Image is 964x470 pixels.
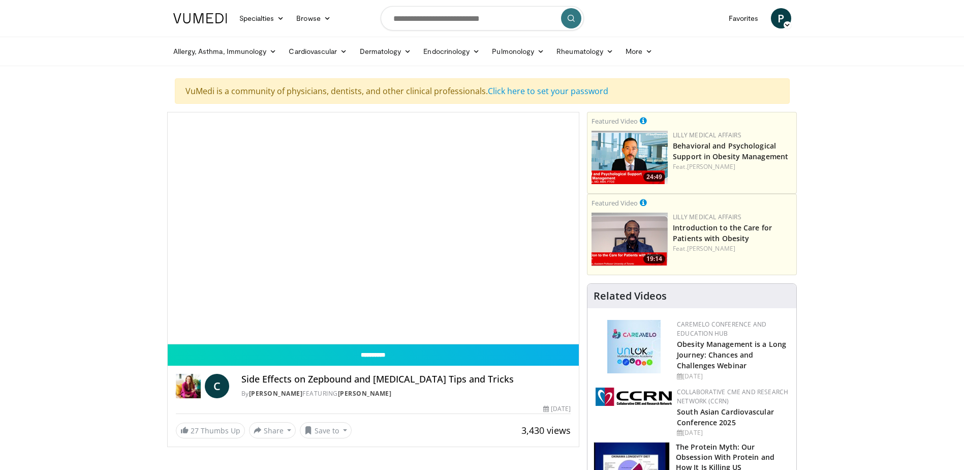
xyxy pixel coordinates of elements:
[723,8,765,28] a: Favorites
[643,254,665,263] span: 19:14
[677,339,786,370] a: Obesity Management is a Long Journey: Chances and Challenges Webinar
[592,198,638,208] small: Featured Video
[673,141,788,161] a: Behavioral and Psychological Support in Obesity Management
[673,223,772,243] a: Introduction to the Care for Patients with Obesity
[233,8,291,28] a: Specialties
[241,374,571,385] h4: Side Effects on Zepbound and [MEDICAL_DATA] Tips and Tricks
[677,407,774,427] a: South Asian Cardiovascular Conference 2025
[249,389,303,398] a: [PERSON_NAME]
[168,112,579,344] video-js: Video Player
[677,428,788,437] div: [DATE]
[381,6,584,31] input: Search topics, interventions
[771,8,791,28] a: P
[338,389,392,398] a: [PERSON_NAME]
[191,426,199,435] span: 27
[175,78,790,104] div: VuMedi is a community of physicians, dentists, and other clinical professionals.
[596,388,672,406] img: a04ee3ba-8487-4636-b0fb-5e8d268f3737.png.150x105_q85_autocrop_double_scale_upscale_version-0.2.png
[592,213,668,266] a: 19:14
[592,116,638,126] small: Featured Video
[592,213,668,266] img: acc2e291-ced4-4dd5-b17b-d06994da28f3.png.150x105_q85_crop-smart_upscale.png
[619,41,659,62] a: More
[673,244,792,253] div: Feat.
[687,244,735,253] a: [PERSON_NAME]
[643,172,665,182] span: 24:49
[677,372,788,381] div: [DATE]
[241,389,571,398] div: By FEATURING
[677,320,766,338] a: CaReMeLO Conference and Education Hub
[677,388,788,405] a: Collaborative CME and Research Network (CCRN)
[607,320,661,373] img: 45df64a9-a6de-482c-8a90-ada250f7980c.png.150x105_q85_autocrop_double_scale_upscale_version-0.2.jpg
[290,8,337,28] a: Browse
[687,162,735,171] a: [PERSON_NAME]
[176,374,201,398] img: Dr. Carolynn Francavilla
[354,41,418,62] a: Dermatology
[673,213,741,221] a: Lilly Medical Affairs
[205,374,229,398] a: C
[417,41,486,62] a: Endocrinology
[249,422,296,438] button: Share
[167,41,283,62] a: Allergy, Asthma, Immunology
[592,131,668,184] img: ba3304f6-7838-4e41-9c0f-2e31ebde6754.png.150x105_q85_crop-smart_upscale.png
[173,13,227,23] img: VuMedi Logo
[543,404,571,414] div: [DATE]
[673,131,741,139] a: Lilly Medical Affairs
[176,423,245,438] a: 27 Thumbs Up
[550,41,619,62] a: Rheumatology
[673,162,792,171] div: Feat.
[521,424,571,436] span: 3,430 views
[283,41,353,62] a: Cardiovascular
[488,85,608,97] a: Click here to set your password
[594,290,667,302] h4: Related Videos
[300,422,352,438] button: Save to
[592,131,668,184] a: 24:49
[486,41,550,62] a: Pulmonology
